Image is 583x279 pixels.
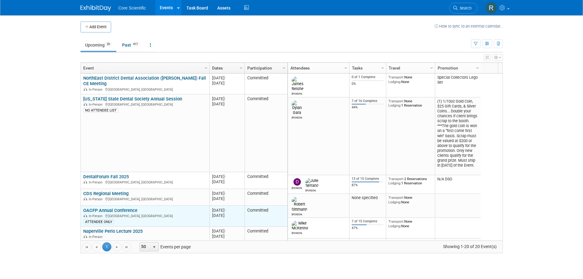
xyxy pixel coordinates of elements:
img: In-Person Event [84,180,87,183]
span: Lodging: [388,80,401,84]
img: In-Person Event [84,235,87,238]
a: Go to the previous page [92,242,101,251]
span: - [225,229,226,233]
td: Committed [245,94,287,172]
div: [DATE] [212,191,242,196]
span: 417 [131,42,140,47]
span: Showing 1-20 of 20 Event(s) [437,242,502,251]
span: select [152,245,157,250]
div: [DATE] [212,228,242,234]
td: Committed [245,206,287,227]
div: Mike McKenna [292,231,302,235]
td: Committed [245,172,287,189]
span: In-Person [89,235,104,239]
td: Special Collectors Lego Set [435,74,481,97]
span: Column Settings [282,66,286,70]
span: - [225,96,226,101]
span: In-Person [89,214,104,218]
a: Go to the first page [82,242,91,251]
div: [DATE] [212,75,242,81]
div: 13 of 15 Complete [352,177,383,181]
span: In-Person [89,197,104,201]
a: Column Settings [281,63,287,72]
div: 2 Reservations 1 Reservation [388,177,432,186]
a: Column Settings [238,63,245,72]
td: (1) 1/10oz Gold Coin, $25 Gift Cards, & Silver Coins... Double your chances if client brings scra... [435,97,481,175]
div: 47% [352,226,383,230]
div: Robert Dittmann [292,212,302,216]
a: OACFP Annual Conference [83,208,137,213]
span: In-Person [89,103,104,107]
a: Dates [212,63,241,73]
img: Dan Boro [293,178,301,186]
a: Tasks [352,63,382,73]
span: Lodging: [388,103,401,107]
a: How to sync to an external calendar... [435,24,503,28]
div: NO ATTENDEE LIST [83,108,118,113]
div: [GEOGRAPHIC_DATA], [GEOGRAPHIC_DATA] [83,102,207,107]
a: Event [83,63,205,73]
td: Committed [245,189,287,206]
img: In-Person Event [84,214,87,217]
a: Column Settings [474,63,481,72]
div: 0% [352,82,383,86]
img: Dylan Gara [292,100,302,115]
div: None 1 Reservation [388,99,432,108]
img: James Belshe [292,77,304,91]
div: 0 of 1 Complete [352,75,383,79]
span: Events per page [132,242,197,251]
span: In-Person [89,88,104,92]
img: In-Person Event [84,103,87,106]
div: [DATE] [212,179,242,184]
span: Column Settings [239,66,244,70]
div: [GEOGRAPHIC_DATA], [GEOGRAPHIC_DATA] [83,87,207,92]
a: Naperville Perio Lecture 2025 [83,228,143,234]
div: [GEOGRAPHIC_DATA], [GEOGRAPHIC_DATA] [83,179,207,185]
span: - [225,208,226,213]
div: [DATE] [212,81,242,86]
span: Go to the first page [84,245,89,250]
div: Dan Boro [292,186,302,190]
td: Committed [245,227,287,243]
div: None None [388,195,432,204]
div: [DATE] [212,213,242,218]
span: Core Scientific [118,6,146,10]
a: Promotion [438,63,477,73]
div: James Belshe [292,91,302,95]
div: None specified [352,195,383,200]
span: Transport: [388,75,404,79]
img: Julie Serrano [305,178,319,188]
span: Lodging: [388,200,401,204]
a: Search [449,3,477,13]
a: Column Settings [379,63,386,72]
div: [DATE] [212,196,242,201]
a: Attendees [290,63,345,73]
a: Column Settings [428,63,435,72]
a: NorthEast District Dental Association ([PERSON_NAME]) Fall CE Meeting [83,75,206,87]
div: [DATE] [212,174,242,179]
span: - [225,76,226,80]
a: Column Settings [342,63,349,72]
span: Column Settings [343,66,348,70]
span: - [225,191,226,196]
div: [GEOGRAPHIC_DATA], [GEOGRAPHIC_DATA] [83,213,207,218]
span: Go to the next page [114,245,119,250]
img: ExhibitDay [80,5,111,11]
button: Add Event [80,21,111,32]
span: Column Settings [380,66,385,70]
span: Lodging: [388,181,401,185]
div: 44% [352,105,383,110]
a: Upcoming20 [80,39,116,51]
a: Travel [389,63,431,73]
a: DentalForum Fall 2025 [83,174,129,179]
td: Committed [245,74,287,94]
span: Column Settings [204,66,208,70]
span: - [225,174,226,179]
a: CDS Regional Meeting [83,191,129,196]
a: Go to the last page [122,242,131,251]
span: 1 [102,242,111,251]
span: 20 [105,42,112,47]
div: [DATE] [212,208,242,213]
td: N/A DSO [435,175,481,194]
img: In-Person Event [84,88,87,91]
